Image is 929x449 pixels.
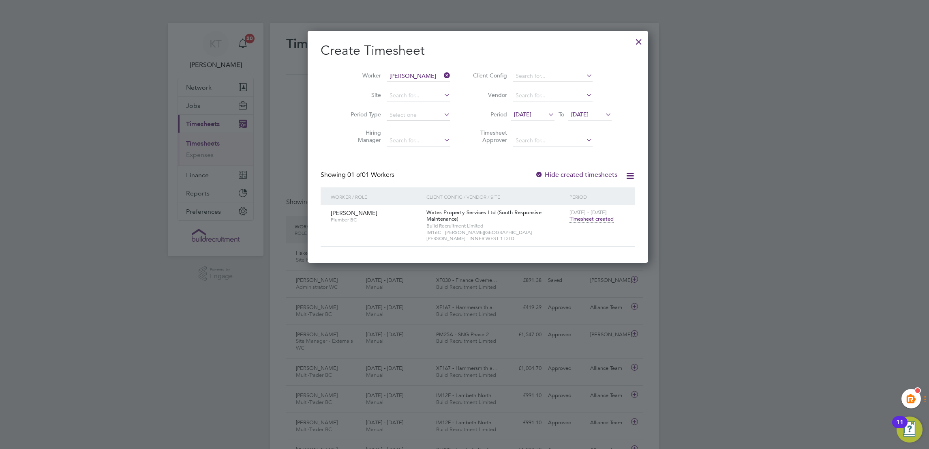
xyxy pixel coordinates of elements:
span: Wates Property Services Ltd (South Responsive Maintenance) [426,209,542,223]
span: [DATE] [571,111,589,118]
span: Timesheet created [569,215,614,223]
span: [PERSON_NAME] [331,209,377,217]
span: [DATE] - [DATE] [569,209,607,216]
span: [DATE] [514,111,531,118]
div: Showing [321,171,396,179]
input: Select one [387,110,450,121]
label: Site [345,91,381,99]
span: Plumber BC [331,217,420,223]
button: Open Resource Center, 11 new notifications [897,417,923,443]
label: Hiring Manager [345,129,381,144]
label: Worker [345,72,381,79]
input: Search for... [513,135,593,146]
input: Search for... [387,90,450,101]
input: Search for... [387,71,450,82]
label: Timesheet Approver [471,129,507,144]
div: Worker / Role [329,187,424,206]
label: Hide created timesheets [535,171,617,179]
span: Build Recruitment Limited [426,223,565,229]
input: Search for... [387,135,450,146]
div: Period [567,187,627,206]
label: Vendor [471,91,507,99]
h2: Create Timesheet [321,42,635,59]
input: Search for... [513,90,593,101]
span: To [556,109,567,120]
label: Client Config [471,72,507,79]
input: Search for... [513,71,593,82]
label: Period Type [345,111,381,118]
span: IM16C - [PERSON_NAME][GEOGRAPHIC_DATA][PERSON_NAME] - INNER WEST 1 DTD [426,229,565,242]
div: Client Config / Vendor / Site [424,187,567,206]
span: 01 of [347,171,362,179]
label: Period [471,111,507,118]
div: 11 [896,422,903,433]
span: 01 Workers [347,171,394,179]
